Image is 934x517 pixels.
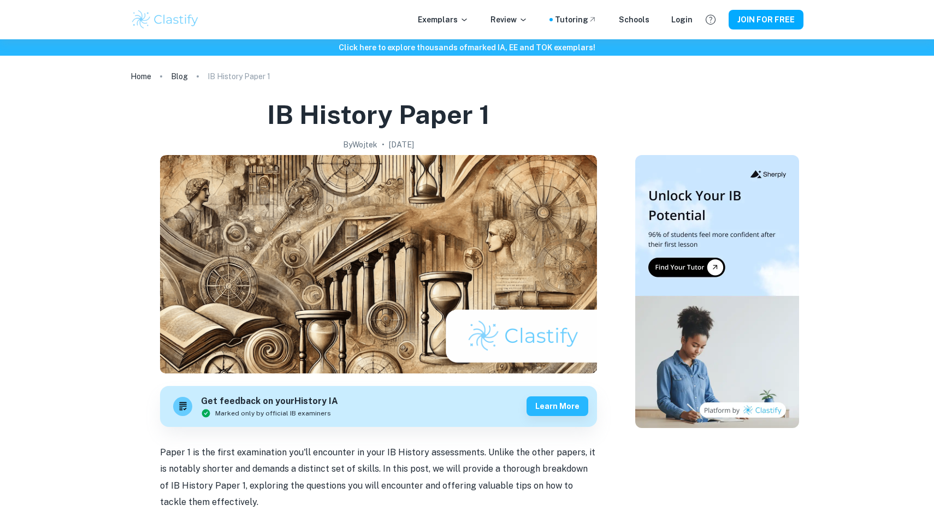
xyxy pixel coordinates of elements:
[160,155,597,373] img: IB History Paper 1 cover image
[382,139,385,151] p: •
[201,395,338,408] h6: Get feedback on your History IA
[267,97,490,132] h1: IB History Paper 1
[208,70,270,82] p: IB History Paper 1
[2,41,932,54] h6: Click here to explore thousands of marked IA, EE and TOK exemplars !
[729,10,803,29] button: JOIN FOR FREE
[131,9,200,31] img: Clastify logo
[131,69,151,84] a: Home
[160,444,597,511] p: Paper 1 is the first examination you'll encounter in your IB History assessments. Unlike the othe...
[671,14,693,26] a: Login
[490,14,528,26] p: Review
[171,69,188,84] a: Blog
[555,14,597,26] a: Tutoring
[389,139,414,151] h2: [DATE]
[635,155,799,428] img: Thumbnail
[527,396,588,416] button: Learn more
[160,386,597,427] a: Get feedback on yourHistory IAMarked only by official IB examinersLearn more
[418,14,469,26] p: Exemplars
[343,139,377,151] h2: By Wojtek
[215,408,331,418] span: Marked only by official IB examiners
[619,14,649,26] a: Schools
[701,10,720,29] button: Help and Feedback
